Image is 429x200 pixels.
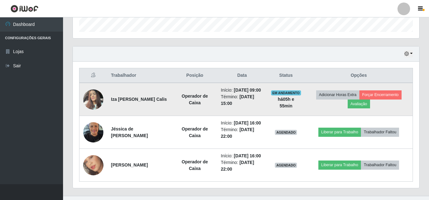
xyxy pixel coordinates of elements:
[361,128,399,136] button: Trabalhador Faltou
[305,68,413,83] th: Opções
[278,97,294,108] strong: há 05 h e 55 min
[348,100,370,108] button: Avaliação
[316,90,359,99] button: Adicionar Horas Extra
[275,163,297,168] span: AGENDADO
[361,161,399,169] button: Trabalhador Faltou
[318,161,361,169] button: Liberar para Trabalho
[182,94,208,105] strong: Operador de Caixa
[318,128,361,136] button: Liberar para Trabalho
[221,94,264,107] li: Término:
[271,90,301,95] span: EM ANDAMENTO
[83,119,103,146] img: 1725909093018.jpeg
[83,147,103,183] img: 1725123414689.jpeg
[83,86,103,113] img: 1754675382047.jpeg
[111,162,148,167] strong: [PERSON_NAME]
[234,88,261,93] time: [DATE] 09:00
[172,68,217,83] th: Posição
[234,120,261,125] time: [DATE] 16:00
[221,120,264,126] li: Início:
[111,97,167,102] strong: Iza [PERSON_NAME] Calis
[217,68,267,83] th: Data
[10,5,38,13] img: CoreUI Logo
[107,68,172,83] th: Trabalhador
[267,68,305,83] th: Status
[182,126,208,138] strong: Operador de Caixa
[359,90,402,99] button: Forçar Encerramento
[221,159,264,173] li: Término:
[275,130,297,135] span: AGENDADO
[234,153,261,158] time: [DATE] 16:00
[111,126,148,138] strong: Jéssica de [PERSON_NAME]
[221,153,264,159] li: Início:
[221,126,264,140] li: Término:
[221,87,264,94] li: Início:
[182,159,208,171] strong: Operador de Caixa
